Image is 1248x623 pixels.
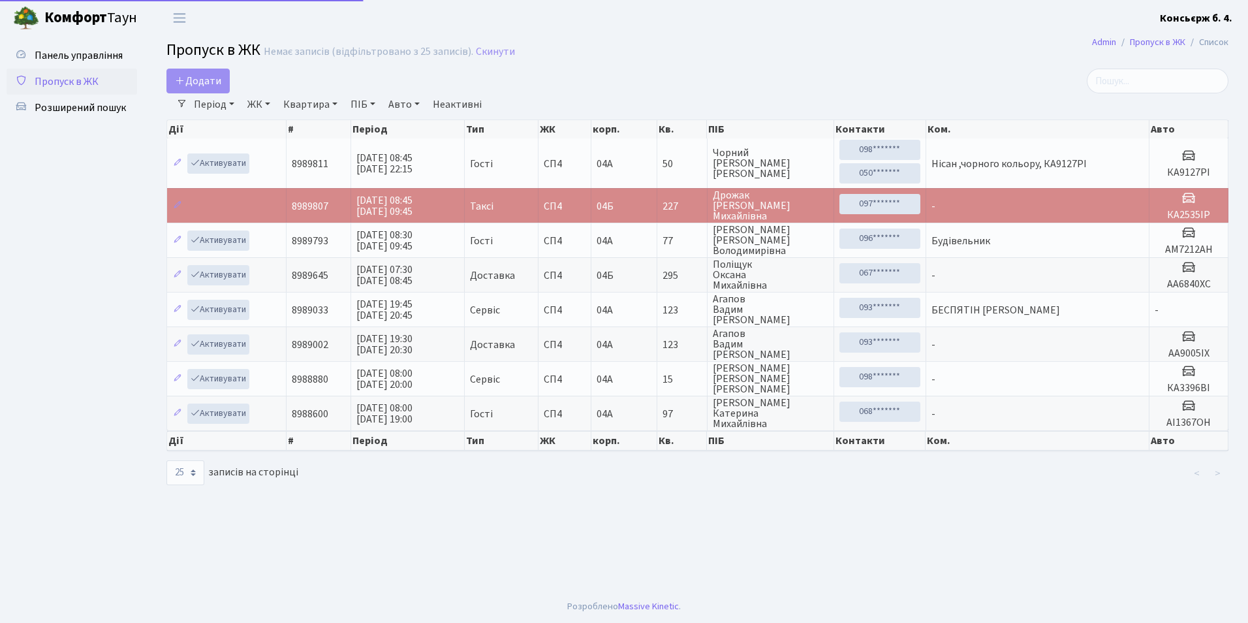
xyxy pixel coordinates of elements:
span: 04А [597,234,613,248]
span: [DATE] 07:30 [DATE] 08:45 [356,263,413,288]
span: СП4 [544,305,585,315]
span: Пропуск в ЖК [166,39,260,61]
a: ЖК [242,93,275,116]
a: Активувати [187,404,249,424]
span: 15 [663,374,702,385]
span: [PERSON_NAME] [PERSON_NAME] [PERSON_NAME] [713,363,829,394]
span: СП4 [544,159,585,169]
th: ЖК [538,431,591,451]
span: [DATE] 08:00 [DATE] 19:00 [356,401,413,426]
li: Список [1185,35,1228,50]
th: Ком. [926,431,1149,451]
th: Кв. [657,431,708,451]
th: Контакти [834,431,926,451]
span: СП4 [544,270,585,281]
a: Авто [383,93,425,116]
th: ЖК [538,120,591,138]
span: 8988880 [292,372,328,387]
b: Комфорт [44,7,107,28]
th: Авто [1149,120,1228,138]
span: [DATE] 08:45 [DATE] 09:45 [356,193,413,219]
th: Тип [465,120,538,138]
span: СП4 [544,236,585,246]
span: - [931,372,935,387]
nav: breadcrumb [1072,29,1248,56]
span: [DATE] 08:00 [DATE] 20:00 [356,366,413,392]
span: 04Б [597,268,614,283]
a: Активувати [187,334,249,355]
span: 04А [597,407,613,421]
span: Додати [175,74,221,88]
select: записів на сторінці [166,460,204,485]
span: 8989811 [292,157,328,171]
span: Гості [470,159,493,169]
h5: КА3396ВІ [1155,382,1223,394]
span: 8989033 [292,303,328,317]
span: Пропуск в ЖК [35,74,99,89]
th: Період [351,431,465,451]
th: Дії [167,120,287,138]
span: - [931,268,935,283]
div: Немає записів (відфільтровано з 25 записів). [264,46,473,58]
span: Гості [470,236,493,246]
span: 8989793 [292,234,328,248]
a: Admin [1092,35,1116,49]
span: БЕСПЯТІН [PERSON_NAME] [931,303,1060,317]
span: 295 [663,270,702,281]
th: Кв. [657,120,708,138]
span: Розширений пошук [35,101,126,115]
span: 04А [597,157,613,171]
span: 97 [663,409,702,419]
a: Активувати [187,265,249,285]
th: ПІБ [707,120,834,138]
a: Пропуск в ЖК [7,69,137,95]
span: Гості [470,409,493,419]
span: [PERSON_NAME] [PERSON_NAME] Володимирівна [713,225,829,256]
span: Нісан ,чорного кольору, КА9127РІ [931,157,1087,171]
a: Додати [166,69,230,93]
span: [DATE] 19:45 [DATE] 20:45 [356,297,413,323]
span: 8989807 [292,199,328,214]
span: СП4 [544,409,585,419]
span: [DATE] 08:30 [DATE] 09:45 [356,228,413,253]
div: Розроблено . [567,599,681,614]
a: Активувати [187,153,249,174]
a: Пропуск в ЖК [1130,35,1185,49]
th: Авто [1149,431,1228,451]
span: 227 [663,201,702,212]
b: Консьєрж б. 4. [1160,11,1232,25]
span: 8989645 [292,268,328,283]
a: Період [189,93,240,116]
th: Дії [167,431,287,451]
h5: КА2535ІР [1155,209,1223,221]
span: [PERSON_NAME] Катерина Михайлівна [713,398,829,429]
h5: АМ7212АН [1155,244,1223,256]
span: - [931,407,935,421]
input: Пошук... [1087,69,1228,93]
span: [DATE] 19:30 [DATE] 20:30 [356,332,413,357]
th: ПІБ [707,431,834,451]
a: Панель управління [7,42,137,69]
span: Таксі [470,201,493,212]
span: - [931,338,935,352]
th: Ком. [926,120,1150,138]
span: СП4 [544,340,585,350]
th: Період [351,120,465,138]
th: # [287,431,351,451]
a: Розширений пошук [7,95,137,121]
label: записів на сторінці [166,460,298,485]
span: 8988600 [292,407,328,421]
span: 123 [663,340,702,350]
th: корп. [591,431,657,451]
span: Сервіс [470,374,500,385]
span: - [1155,303,1159,317]
a: Неактивні [428,93,487,116]
span: Агапов Вадим [PERSON_NAME] [713,294,829,325]
a: Скинути [476,46,515,58]
h5: АІ1367ОН [1155,417,1223,429]
span: Доставка [470,270,515,281]
span: [DATE] 08:45 [DATE] 22:15 [356,151,413,176]
a: Massive Kinetic [618,599,679,613]
a: Активувати [187,231,249,251]
span: 123 [663,305,702,315]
